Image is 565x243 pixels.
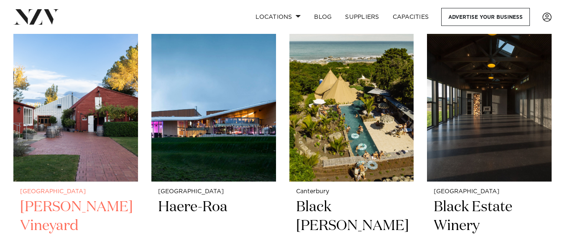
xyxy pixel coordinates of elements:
[13,9,59,24] img: nzv-logo.png
[386,8,436,26] a: Capacities
[158,189,269,195] small: [GEOGRAPHIC_DATA]
[441,8,530,26] a: Advertise your business
[307,8,338,26] a: BLOG
[434,189,545,195] small: [GEOGRAPHIC_DATA]
[338,8,386,26] a: SUPPLIERS
[249,8,307,26] a: Locations
[20,189,131,195] small: [GEOGRAPHIC_DATA]
[296,189,407,195] small: Canterbury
